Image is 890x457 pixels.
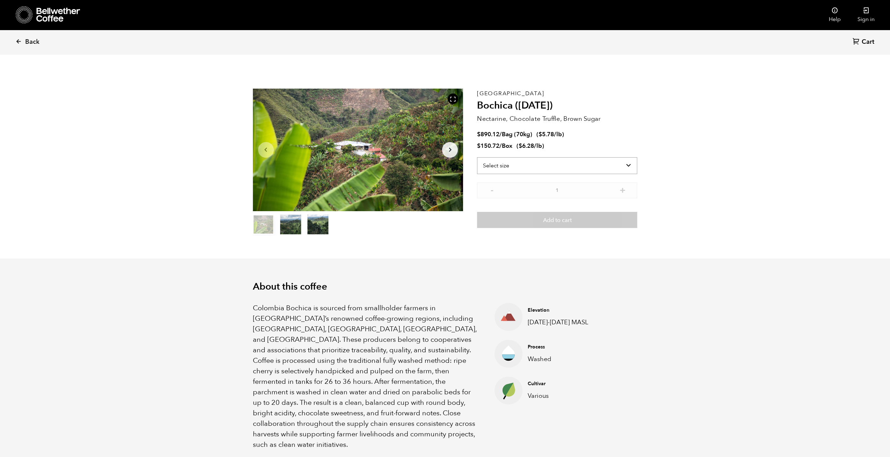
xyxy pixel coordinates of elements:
p: Various [528,391,594,401]
span: $ [519,142,522,150]
button: + [618,186,627,193]
h4: Elevation [528,307,594,314]
bdi: 5.78 [539,130,554,138]
p: Colombia Bochica is sourced from smallholder farmers in [GEOGRAPHIC_DATA]’s renowned coffee-growi... [253,303,477,450]
span: / [499,130,502,138]
button: Add to cart [477,212,637,228]
span: Back [25,38,40,46]
p: [DATE]-[DATE] MASL [528,318,594,327]
p: Nectarine, Chocolate Truffle, Brown Sugar [477,114,637,124]
span: Bag (70kg) [502,130,532,138]
span: ( ) [517,142,544,150]
span: $ [539,130,542,138]
span: /lb [534,142,542,150]
bdi: 6.28 [519,142,534,150]
span: $ [477,142,480,150]
span: $ [477,130,480,138]
span: Box [502,142,512,150]
button: - [487,186,496,193]
span: / [499,142,502,150]
span: ( ) [536,130,564,138]
span: /lb [554,130,562,138]
p: Washed [528,354,594,364]
h4: Cultivar [528,380,594,387]
a: Cart [853,37,876,47]
h4: Process [528,344,594,351]
bdi: 890.12 [477,130,499,138]
h2: About this coffee [253,281,638,292]
h2: Bochica ([DATE]) [477,100,637,112]
bdi: 150.72 [477,142,499,150]
span: Cart [862,38,874,46]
